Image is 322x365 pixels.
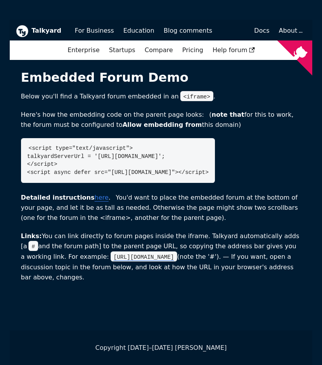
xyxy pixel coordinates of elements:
[21,232,42,240] b: Links:
[21,70,301,85] h1: Embedded Forum Demo
[16,25,28,37] img: Talkyard logo
[104,44,140,57] a: Startups
[21,91,301,102] p: Below you'll find a Talkyard forum embedded in an .
[123,27,155,34] span: Education
[159,24,217,37] a: Blog comments
[208,44,259,57] a: Help forum
[212,111,245,118] b: note that
[164,27,212,34] span: Blog comments
[21,193,301,223] p: . You'd want to place the embedded forum at the bottom of your page, and let it be as tall as nee...
[95,194,109,201] a: here
[254,27,269,34] span: Docs
[63,44,104,57] a: Enterprise
[16,25,64,37] a: Talkyard logoTalkyard
[21,110,301,130] p: Here's how the embedding code on the parent page looks: ( for this to work, the forum must be con...
[123,121,202,128] b: Allow embedding from
[70,24,119,37] a: For Business
[178,44,208,57] a: Pricing
[180,91,213,101] code: <iframe>
[16,343,306,353] div: Copyright [DATE]–[DATE] [PERSON_NAME]
[279,27,301,34] a: About
[32,26,64,36] b: Talkyard
[217,24,274,37] a: Docs
[28,241,38,251] code: #
[75,27,114,34] span: For Business
[21,231,301,283] p: You can link directly to forum pages inside the iframe. Talkyard automatically adds [a and the fo...
[27,145,209,176] code: <script type="text/javascript"> talkyardServerUrl = '[URL][DOMAIN_NAME]'; </script> <script async...
[21,194,95,201] b: Detailed instructions
[213,46,255,54] span: Help forum
[111,251,177,261] code: [URL][DOMAIN_NAME]
[119,24,159,37] a: Education
[109,253,177,260] a: [URL][DOMAIN_NAME]
[144,46,173,54] a: Compare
